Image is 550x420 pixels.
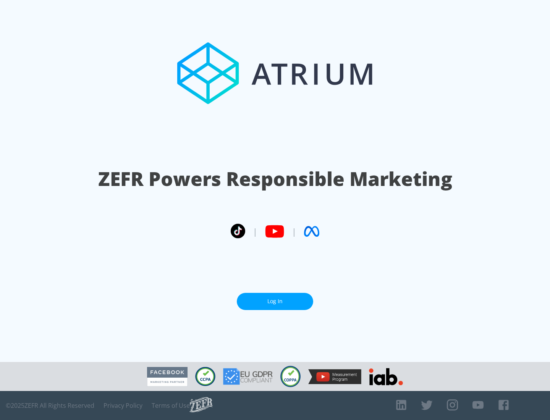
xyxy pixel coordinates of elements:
img: COPPA Compliant [280,366,301,387]
img: YouTube Measurement Program [308,369,361,384]
a: Terms of Use [152,402,190,409]
span: | [253,226,257,237]
h1: ZEFR Powers Responsible Marketing [98,166,452,192]
img: GDPR Compliant [223,368,273,385]
span: © 2025 ZEFR All Rights Reserved [6,402,94,409]
img: Facebook Marketing Partner [147,367,188,386]
span: | [292,226,296,237]
img: IAB [369,368,403,385]
a: Privacy Policy [104,402,142,409]
a: Log In [237,293,313,310]
img: CCPA Compliant [195,367,215,386]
